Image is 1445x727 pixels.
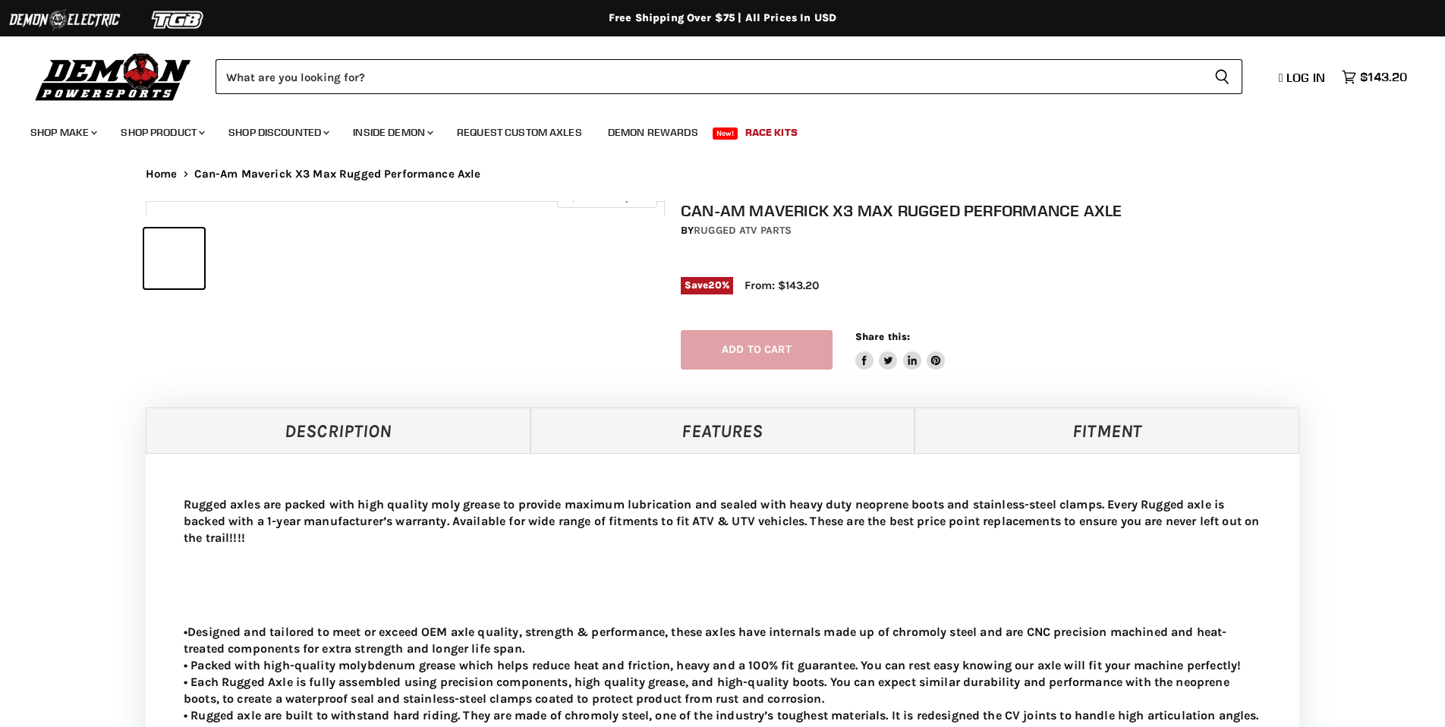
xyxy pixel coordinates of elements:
[855,331,910,342] span: Share this:
[216,59,1242,94] form: Product
[19,111,1403,148] ul: Main menu
[597,117,710,148] a: Demon Rewards
[30,49,197,103] img: Demon Powersports
[681,201,1315,220] h1: Can-Am Maverick X3 Max Rugged Performance Axle
[855,330,946,370] aside: Share this:
[734,117,809,148] a: Race Kits
[694,224,792,237] a: Rugged ATV Parts
[146,408,530,453] a: Description
[19,117,106,148] a: Shop Make
[1272,71,1334,84] a: Log in
[530,408,915,453] a: Features
[708,279,721,291] span: 20
[1202,59,1242,94] button: Search
[565,191,649,203] span: Click to expand
[713,127,738,140] span: New!
[681,222,1315,239] div: by
[342,117,442,148] a: Inside Demon
[216,59,1202,94] input: Search
[194,168,481,181] span: Can-Am Maverick X3 Max Rugged Performance Axle
[109,117,214,148] a: Shop Product
[115,168,1330,181] nav: Breadcrumbs
[144,228,204,288] button: IMAGE thumbnail
[1334,66,1415,88] a: $143.20
[115,11,1330,25] div: Free Shipping Over $75 | All Prices In USD
[681,277,733,294] span: Save %
[915,408,1299,453] a: Fitment
[445,117,593,148] a: Request Custom Axles
[745,279,819,292] span: From: $143.20
[1360,70,1407,84] span: $143.20
[184,496,1261,546] p: Rugged axles are packed with high quality moly grease to provide maximum lubrication and sealed w...
[217,117,338,148] a: Shop Discounted
[146,168,178,181] a: Home
[1286,70,1325,85] span: Log in
[121,5,235,34] img: TGB Logo 2
[8,5,121,34] img: Demon Electric Logo 2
